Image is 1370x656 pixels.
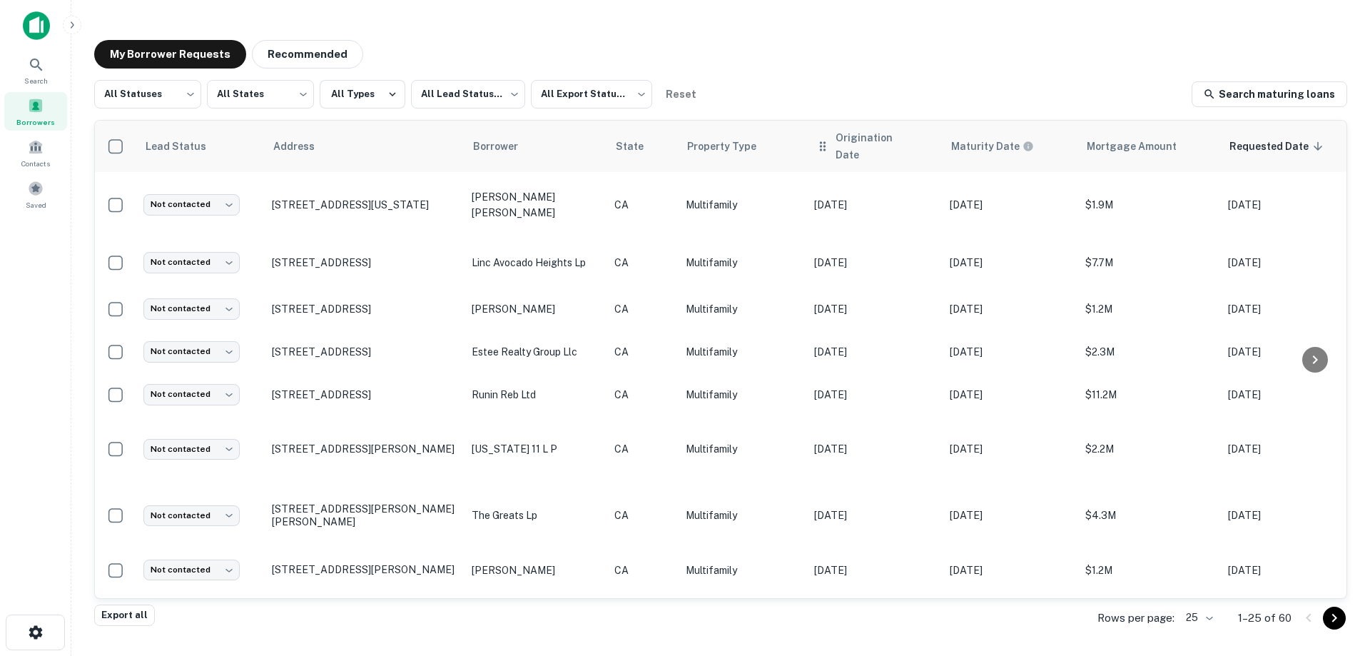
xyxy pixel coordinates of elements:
p: [DATE] [814,441,935,457]
p: [DATE] [950,301,1071,317]
span: Borrowers [16,116,55,128]
p: the greats lp [472,508,600,523]
p: Multifamily [686,301,800,317]
p: [DATE] [950,255,1071,271]
div: Not contacted [143,560,240,580]
p: [DATE] [950,344,1071,360]
th: Origination Date [807,121,943,172]
p: [DATE] [950,387,1071,403]
p: Multifamily [686,508,800,523]
span: Search [24,75,48,86]
a: Search maturing loans [1192,81,1347,107]
a: Contacts [4,133,67,172]
p: [DATE] [1228,301,1349,317]
p: [DATE] [814,255,935,271]
button: All Types [320,80,405,109]
div: Not contacted [143,384,240,405]
p: $1.9M [1085,197,1214,213]
p: [DATE] [950,508,1071,523]
p: $1.2M [1085,301,1214,317]
span: Contacts [21,158,50,169]
iframe: Chat Widget [1299,542,1370,610]
p: [DATE] [950,562,1071,578]
p: [STREET_ADDRESS] [272,256,457,269]
span: Lead Status [145,138,225,155]
p: CA [614,255,671,271]
p: [STREET_ADDRESS][US_STATE] [272,198,457,211]
p: estee realty group llc [472,344,600,360]
button: Reset [658,80,704,109]
button: Export all [94,605,155,626]
p: [STREET_ADDRESS] [272,345,457,358]
span: Borrower [473,138,537,155]
p: [DATE] [1228,562,1349,578]
p: [STREET_ADDRESS] [272,303,457,316]
p: [DATE] [950,197,1071,213]
button: Recommended [252,40,363,69]
p: CA [614,562,671,578]
th: Lead Status [136,121,265,172]
div: 25 [1180,607,1215,628]
p: [DATE] [1228,441,1349,457]
p: [DATE] [1228,387,1349,403]
p: $7.7M [1085,255,1214,271]
p: [STREET_ADDRESS] [272,388,457,401]
p: [DATE] [950,441,1071,457]
div: All Export Statuses [531,76,652,113]
span: Requested Date [1229,138,1327,155]
div: Not contacted [143,252,240,273]
p: [STREET_ADDRESS][PERSON_NAME][PERSON_NAME] [272,503,457,528]
img: capitalize-icon.png [23,11,50,40]
div: All States [207,76,314,113]
th: Borrower [465,121,607,172]
a: Borrowers [4,92,67,131]
p: [DATE] [814,562,935,578]
p: Rows per page: [1097,610,1174,627]
button: My Borrower Requests [94,40,246,69]
p: Multifamily [686,197,800,213]
p: [DATE] [1228,508,1349,523]
p: $1.2M [1085,562,1214,578]
th: Address [265,121,465,172]
p: Multifamily [686,441,800,457]
div: Maturity dates displayed may be estimated. Please contact the lender for the most accurate maturi... [951,138,1034,154]
p: Multifamily [686,344,800,360]
p: [DATE] [814,301,935,317]
p: CA [614,197,671,213]
span: Property Type [687,138,775,155]
p: [PERSON_NAME] [472,301,600,317]
p: Multifamily [686,255,800,271]
p: runin reb ltd [472,387,600,403]
p: CA [614,344,671,360]
a: Search [4,51,67,89]
div: All Lead Statuses [411,76,525,113]
p: [DATE] [1228,197,1349,213]
div: All Statuses [94,76,201,113]
p: CA [614,387,671,403]
div: Not contacted [143,298,240,319]
span: Mortgage Amount [1087,138,1195,155]
p: Multifamily [686,387,800,403]
p: [STREET_ADDRESS][PERSON_NAME] [272,443,457,455]
p: [DATE] [814,387,935,403]
p: $11.2M [1085,387,1214,403]
th: Requested Date [1221,121,1356,172]
span: Saved [26,199,46,211]
p: CA [614,441,671,457]
div: Not contacted [143,194,240,215]
a: Saved [4,175,67,213]
th: Maturity dates displayed may be estimated. Please contact the lender for the most accurate maturi... [943,121,1078,172]
p: [STREET_ADDRESS][PERSON_NAME] [272,563,457,576]
p: [PERSON_NAME] [PERSON_NAME] [472,189,600,221]
span: Origination Date [836,129,934,163]
p: [DATE] [1228,255,1349,271]
span: Address [273,138,333,155]
span: Maturity dates displayed may be estimated. Please contact the lender for the most accurate maturi... [951,138,1052,154]
th: Property Type [679,121,807,172]
div: Not contacted [143,505,240,526]
h6: Maturity Date [951,138,1020,154]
